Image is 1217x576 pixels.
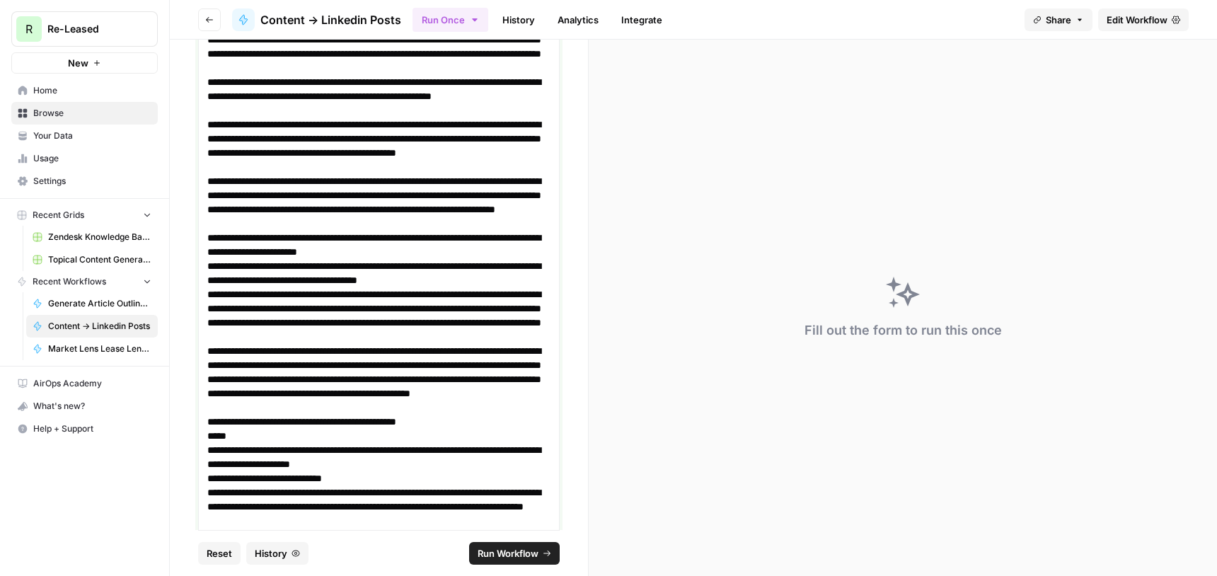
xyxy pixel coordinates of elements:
[33,175,151,188] span: Settings
[1025,8,1092,31] button: Share
[48,297,151,310] span: Generate Article Outline + Deep Research
[48,320,151,333] span: Content -> Linkedin Posts
[549,8,607,31] a: Analytics
[33,107,151,120] span: Browse
[260,11,401,28] span: Content -> Linkedin Posts
[26,226,158,248] a: Zendesk Knowledge Base Update
[11,170,158,192] a: Settings
[68,56,88,70] span: New
[11,125,158,147] a: Your Data
[48,342,151,355] span: Market Lens Lease Lengths Workflow
[11,11,158,47] button: Workspace: Re-Leased
[1046,13,1071,27] span: Share
[26,315,158,338] a: Content -> Linkedin Posts
[494,8,543,31] a: History
[11,102,158,125] a: Browse
[48,253,151,266] span: Topical Content Generation Grid
[246,542,308,565] button: History
[11,417,158,440] button: Help + Support
[33,377,151,390] span: AirOps Academy
[33,84,151,97] span: Home
[804,321,1002,340] div: Fill out the form to run this once
[26,292,158,315] a: Generate Article Outline + Deep Research
[26,248,158,271] a: Topical Content Generation Grid
[33,209,84,221] span: Recent Grids
[11,395,158,417] button: What's new?
[33,129,151,142] span: Your Data
[255,546,287,560] span: History
[11,147,158,170] a: Usage
[11,271,158,292] button: Recent Workflows
[413,8,488,32] button: Run Once
[33,275,106,288] span: Recent Workflows
[33,152,151,165] span: Usage
[33,422,151,435] span: Help + Support
[1107,13,1167,27] span: Edit Workflow
[613,8,671,31] a: Integrate
[12,396,157,417] div: What's new?
[469,542,560,565] button: Run Workflow
[47,22,133,36] span: Re-Leased
[26,338,158,360] a: Market Lens Lease Lengths Workflow
[207,546,232,560] span: Reset
[11,79,158,102] a: Home
[11,372,158,395] a: AirOps Academy
[11,52,158,74] button: New
[198,542,241,565] button: Reset
[11,205,158,226] button: Recent Grids
[232,8,401,31] a: Content -> Linkedin Posts
[48,231,151,243] span: Zendesk Knowledge Base Update
[25,21,33,38] span: R
[478,546,538,560] span: Run Workflow
[1098,8,1189,31] a: Edit Workflow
